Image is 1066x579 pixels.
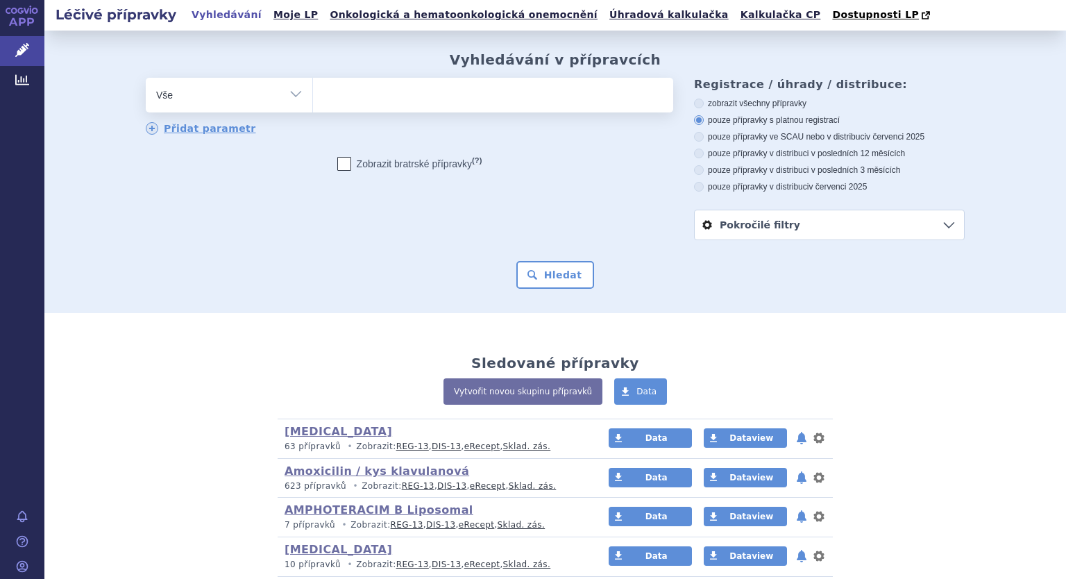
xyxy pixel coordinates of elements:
[694,78,965,91] h3: Registrace / úhrady / distribuce:
[285,480,582,492] p: Zobrazit: , , ,
[396,560,429,569] a: REG-13
[812,548,826,564] button: nastavení
[795,508,809,525] button: notifikace
[809,182,867,192] span: v červenci 2025
[645,512,668,521] span: Data
[694,115,965,126] label: pouze přípravky s platnou registrací
[285,559,582,571] p: Zobrazit: , , ,
[285,481,346,491] span: 623 přípravků
[694,148,965,159] label: pouze přípravky v distribuci v posledních 12 měsících
[704,428,787,448] a: Dataview
[832,9,919,20] span: Dostupnosti LP
[426,520,455,530] a: DIS-13
[464,442,500,451] a: eRecept
[636,387,657,396] span: Data
[146,122,256,135] a: Přidat parametr
[187,6,266,24] a: Vyhledávání
[694,98,965,109] label: zobrazit všechny přípravky
[470,481,506,491] a: eRecept
[269,6,322,24] a: Moje LP
[704,546,787,566] a: Dataview
[609,507,692,526] a: Data
[285,560,341,569] span: 10 přípravků
[812,430,826,446] button: nastavení
[503,442,551,451] a: Sklad. zás.
[450,51,661,68] h2: Vyhledávání v přípravcích
[464,560,500,569] a: eRecept
[729,473,773,482] span: Dataview
[337,157,482,171] label: Zobrazit bratrské přípravky
[795,430,809,446] button: notifikace
[609,428,692,448] a: Data
[695,210,964,240] a: Pokročilé filtry
[498,520,545,530] a: Sklad. zás.
[729,433,773,443] span: Dataview
[285,441,582,453] p: Zobrazit: , , ,
[605,6,733,24] a: Úhradová kalkulačka
[285,503,473,517] a: AMPHOTERACIM B Liposomal
[396,442,429,451] a: REG-13
[729,512,773,521] span: Dataview
[795,469,809,486] button: notifikace
[285,425,392,438] a: [MEDICAL_DATA]
[645,551,668,561] span: Data
[609,468,692,487] a: Data
[437,481,466,491] a: DIS-13
[285,519,582,531] p: Zobrazit: , , ,
[402,481,434,491] a: REG-13
[503,560,551,569] a: Sklad. zás.
[509,481,557,491] a: Sklad. zás.
[812,508,826,525] button: nastavení
[736,6,825,24] a: Kalkulačka CP
[285,442,341,451] span: 63 přípravků
[866,132,924,142] span: v červenci 2025
[472,156,482,165] abbr: (?)
[694,181,965,192] label: pouze přípravky v distribuci
[285,520,335,530] span: 7 přípravků
[609,546,692,566] a: Data
[694,165,965,176] label: pouze přípravky v distribuci v posledních 3 měsících
[704,507,787,526] a: Dataview
[44,5,187,24] h2: Léčivé přípravky
[432,442,461,451] a: DIS-13
[729,551,773,561] span: Dataview
[795,548,809,564] button: notifikace
[614,378,667,405] a: Data
[459,520,495,530] a: eRecept
[471,355,639,371] h2: Sledované přípravky
[344,559,356,571] i: •
[338,519,350,531] i: •
[828,6,937,25] a: Dostupnosti LP
[516,261,595,289] button: Hledat
[645,433,668,443] span: Data
[812,469,826,486] button: nastavení
[694,131,965,142] label: pouze přípravky ve SCAU nebo v distribuci
[285,543,392,556] a: [MEDICAL_DATA]
[391,520,423,530] a: REG-13
[344,441,356,453] i: •
[349,480,362,492] i: •
[432,560,461,569] a: DIS-13
[645,473,668,482] span: Data
[325,6,602,24] a: Onkologická a hematoonkologická onemocnění
[285,464,469,478] a: Amoxicilin / kys klavulanová
[443,378,602,405] a: Vytvořit novou skupinu přípravků
[704,468,787,487] a: Dataview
